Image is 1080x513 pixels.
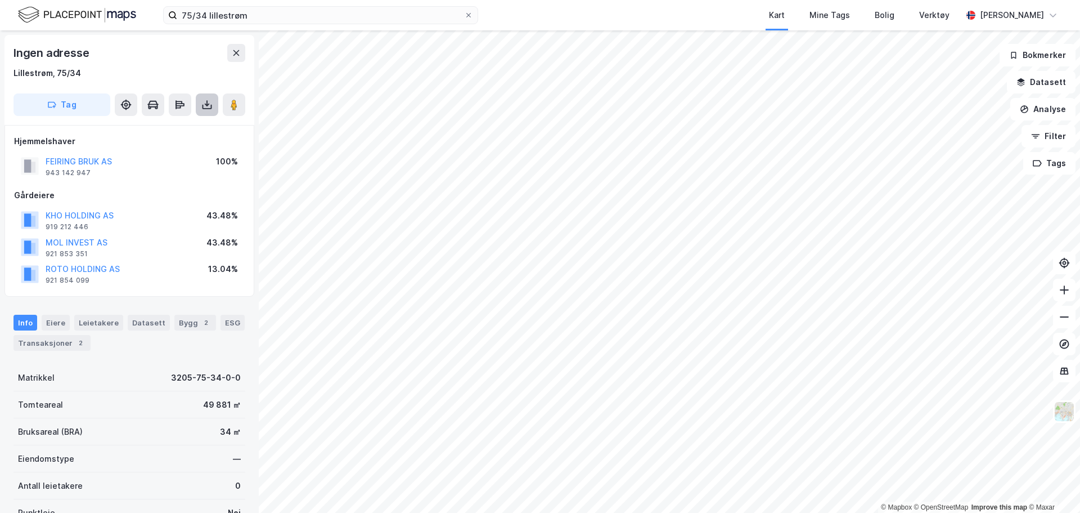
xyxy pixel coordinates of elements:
a: Improve this map [971,503,1027,511]
div: Eiendomstype [18,452,74,466]
div: Bolig [875,8,894,22]
div: 2 [200,317,211,328]
button: Datasett [1007,71,1075,93]
div: Hjemmelshaver [14,135,245,148]
div: 13.04% [208,262,238,276]
div: Info [13,315,37,331]
div: 49 881 ㎡ [203,398,241,412]
button: Analyse [1010,98,1075,121]
div: Eiere [42,315,70,331]
button: Bokmerker [1000,44,1075,66]
div: 2 [75,337,86,349]
div: Antall leietakere [18,479,83,493]
div: Bygg [174,315,216,331]
div: Tomteareal [18,398,63,412]
div: Lillestrøm, 75/34 [13,66,81,80]
div: Matrikkel [18,371,55,385]
button: Filter [1021,125,1075,148]
div: Gårdeiere [14,189,245,202]
div: Ingen adresse [13,44,91,62]
img: Z [1054,401,1075,422]
div: 919 212 446 [46,222,88,231]
iframe: Chat Widget [1024,459,1080,513]
div: [PERSON_NAME] [980,8,1044,22]
div: Transaksjoner [13,335,91,351]
div: ESG [220,315,245,331]
div: Datasett [128,315,170,331]
div: 921 854 099 [46,276,89,285]
div: Kart [769,8,785,22]
div: Bruksareal (BRA) [18,425,83,439]
div: Kontrollprogram for chat [1024,459,1080,513]
div: — [233,452,241,466]
div: 921 853 351 [46,249,88,258]
div: Verktøy [919,8,949,22]
div: 943 142 947 [46,168,91,177]
button: Tags [1023,152,1075,175]
div: 0 [235,479,241,493]
div: Mine Tags [809,8,850,22]
img: logo.f888ab2527a4732fd821a326f86c7f29.svg [18,5,136,25]
div: 43.48% [206,209,238,222]
div: 43.48% [206,236,238,249]
a: Mapbox [881,503,912,511]
div: 100% [216,155,238,168]
input: Søk på adresse, matrikkel, gårdeiere, leietakere eller personer [177,7,464,24]
button: Tag [13,93,110,116]
a: OpenStreetMap [914,503,969,511]
div: 3205-75-34-0-0 [171,371,241,385]
div: 34 ㎡ [220,425,241,439]
div: Leietakere [74,315,123,331]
